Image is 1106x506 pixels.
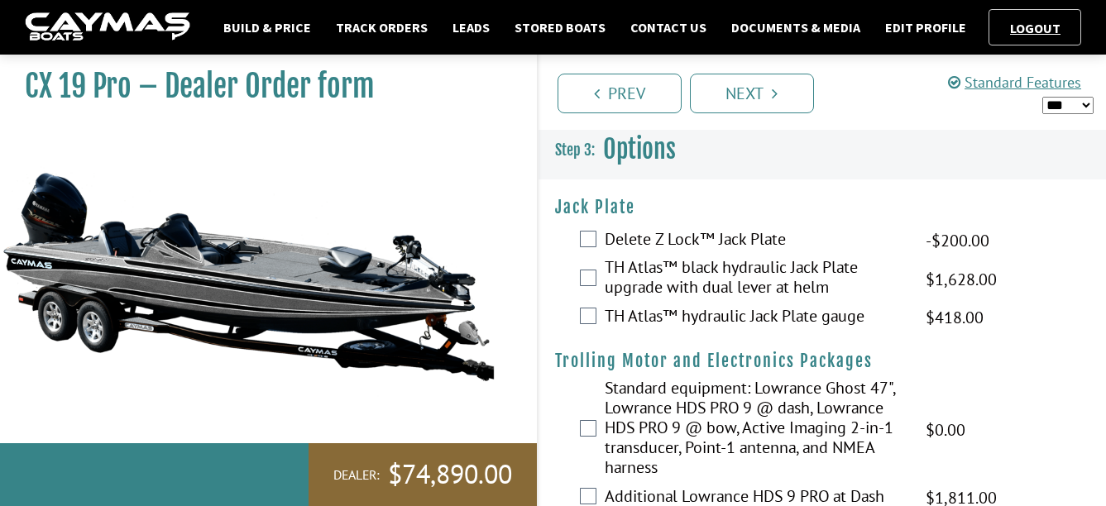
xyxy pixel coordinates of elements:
[1002,20,1069,36] a: Logout
[723,17,869,38] a: Documents & Media
[555,197,1090,217] h4: Jack Plate
[605,257,906,301] label: TH Atlas™ black hydraulic Jack Plate upgrade with dual lever at helm
[309,443,537,506] a: Dealer:$74,890.00
[926,267,997,292] span: $1,628.00
[690,74,814,113] a: Next
[926,418,965,442] span: $0.00
[605,229,906,253] label: Delete Z Lock™ Jack Plate
[333,466,380,484] span: Dealer:
[622,17,715,38] a: Contact Us
[25,12,190,43] img: caymas-dealer-connect-2ed40d3bc7270c1d8d7ffb4b79bf05adc795679939227970def78ec6f6c03838.gif
[605,378,906,481] label: Standard equipment: Lowrance Ghost 47", Lowrance HDS PRO 9 @ dash, Lowrance HDS PRO 9 @ bow, Acti...
[877,17,974,38] a: Edit Profile
[25,68,496,105] h1: CX 19 Pro – Dealer Order form
[555,351,1090,371] h4: Trolling Motor and Electronics Packages
[948,73,1081,92] a: Standard Features
[605,306,906,330] label: TH Atlas™ hydraulic Jack Plate gauge
[215,17,319,38] a: Build & Price
[558,74,682,113] a: Prev
[926,228,989,253] span: -$200.00
[926,305,984,330] span: $418.00
[444,17,498,38] a: Leads
[388,457,512,492] span: $74,890.00
[506,17,614,38] a: Stored Boats
[328,17,436,38] a: Track Orders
